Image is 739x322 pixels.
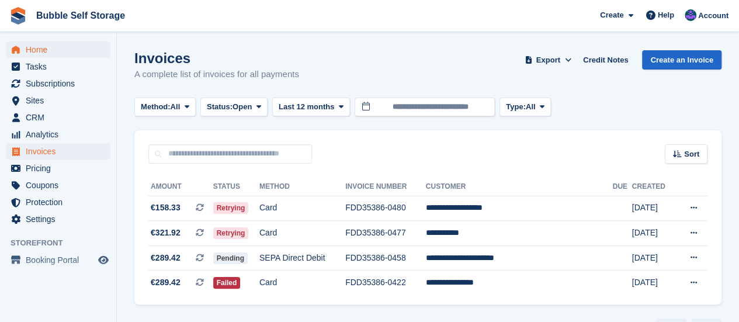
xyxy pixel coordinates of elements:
td: [DATE] [632,271,676,295]
h1: Invoices [134,50,299,66]
span: Storefront [11,237,116,249]
span: Type: [506,101,526,113]
span: Failed [213,277,241,289]
td: [DATE] [632,221,676,246]
td: [DATE] [632,196,676,221]
span: Last 12 months [279,101,334,113]
span: Create [600,9,623,21]
span: CRM [26,109,96,126]
span: Coupons [26,177,96,193]
span: Analytics [26,126,96,143]
button: Export [522,50,574,70]
a: menu [6,75,110,92]
td: FDD35386-0477 [345,221,426,246]
td: Card [259,221,345,246]
button: Method: All [134,98,196,117]
th: Invoice Number [345,178,426,196]
p: A complete list of invoices for all payments [134,68,299,81]
th: Due [612,178,632,196]
th: Method [259,178,345,196]
span: Subscriptions [26,75,96,92]
a: menu [6,160,110,176]
span: Sites [26,92,96,109]
span: All [171,101,181,113]
a: menu [6,252,110,268]
span: Method: [141,101,171,113]
span: Account [698,10,728,22]
a: menu [6,92,110,109]
span: €289.42 [151,252,181,264]
button: Last 12 months [272,98,350,117]
a: menu [6,211,110,227]
span: Export [536,54,560,66]
span: Tasks [26,58,96,75]
th: Amount [148,178,213,196]
span: €289.42 [151,276,181,289]
a: menu [6,194,110,210]
th: Customer [426,178,613,196]
span: Pending [213,252,248,264]
span: Pricing [26,160,96,176]
a: Bubble Self Storage [32,6,130,25]
span: Help [658,9,674,21]
th: Status [213,178,259,196]
span: €158.33 [151,202,181,214]
td: Card [259,271,345,295]
button: Status: Open [200,98,268,117]
td: FDD35386-0458 [345,245,426,271]
span: €321.92 [151,227,181,239]
a: menu [6,126,110,143]
span: Open [233,101,252,113]
td: FDD35386-0480 [345,196,426,221]
td: Card [259,196,345,221]
td: [DATE] [632,245,676,271]
span: Settings [26,211,96,227]
a: menu [6,143,110,160]
span: Protection [26,194,96,210]
td: SEPA Direct Debit [259,245,345,271]
td: FDD35386-0422 [345,271,426,295]
span: Booking Portal [26,252,96,268]
span: Retrying [213,202,249,214]
button: Type: All [499,98,551,117]
a: Preview store [96,253,110,267]
span: Sort [684,148,699,160]
span: Status: [207,101,233,113]
a: menu [6,109,110,126]
a: Create an Invoice [642,50,721,70]
a: menu [6,41,110,58]
img: Stuart Jackson [685,9,696,21]
a: menu [6,58,110,75]
a: Credit Notes [578,50,633,70]
span: Invoices [26,143,96,160]
span: All [526,101,536,113]
span: Home [26,41,96,58]
span: Retrying [213,227,249,239]
a: menu [6,177,110,193]
th: Created [632,178,676,196]
img: stora-icon-8386f47178a22dfd0bd8f6a31ec36ba5ce8667c1dd55bd0f319d3a0aa187defe.svg [9,7,27,25]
